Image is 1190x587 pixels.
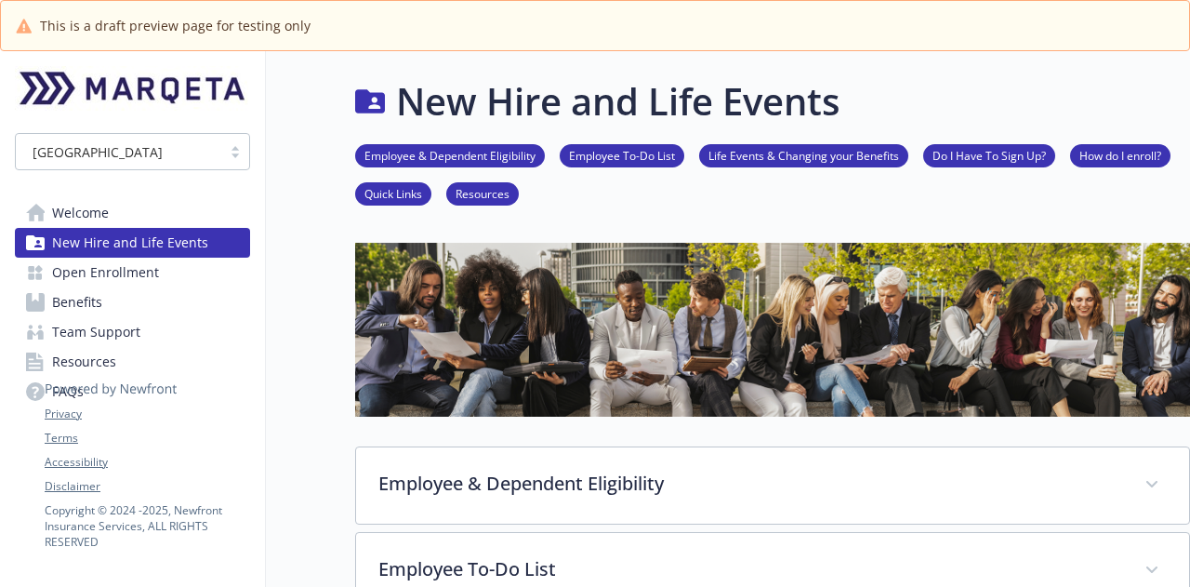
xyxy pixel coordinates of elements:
[446,184,519,202] a: Resources
[355,184,431,202] a: Quick Links
[15,258,250,287] a: Open Enrollment
[699,146,908,164] a: Life Events & Changing your Benefits
[52,198,109,228] span: Welcome
[355,146,545,164] a: Employee & Dependent Eligibility
[355,243,1190,417] img: new hire page banner
[52,287,102,317] span: Benefits
[25,142,212,162] span: [GEOGRAPHIC_DATA]
[45,478,249,495] a: Disclaimer
[52,347,116,377] span: Resources
[560,146,684,164] a: Employee To-Do List
[40,16,311,35] span: This is a draft preview page for testing only
[396,73,840,129] h1: New Hire and Life Events
[378,555,1122,583] p: Employee To-Do List
[52,228,208,258] span: New Hire and Life Events
[52,258,159,287] span: Open Enrollment
[15,198,250,228] a: Welcome
[45,502,249,550] p: Copyright © 2024 - 2025 , Newfront Insurance Services, ALL RIGHTS RESERVED
[33,142,163,162] span: [GEOGRAPHIC_DATA]
[15,228,250,258] a: New Hire and Life Events
[15,377,250,407] a: FAQs
[45,454,249,471] a: Accessibility
[45,430,249,447] a: Terms
[1070,146,1170,164] a: How do I enroll?
[378,470,1122,498] p: Employee & Dependent Eligibility
[15,317,250,347] a: Team Support
[52,317,140,347] span: Team Support
[356,447,1189,524] div: Employee & Dependent Eligibility
[15,347,250,377] a: Resources
[15,287,250,317] a: Benefits
[923,146,1055,164] a: Do I Have To Sign Up?
[45,406,249,422] a: Privacy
